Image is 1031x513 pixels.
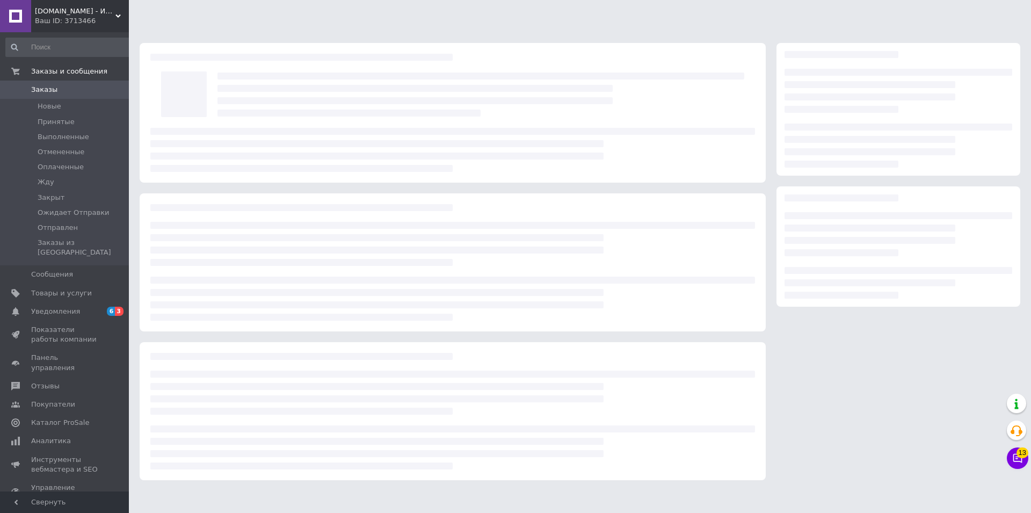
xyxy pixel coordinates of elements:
[31,353,99,372] span: Панель управления
[31,381,60,391] span: Отзывы
[31,67,107,76] span: Заказы и сообщения
[31,455,99,474] span: Инструменты вебмастера и SEO
[31,418,89,428] span: Каталог ProSale
[1007,447,1028,469] button: Чат с покупателем13
[38,223,78,233] span: Отправлен
[31,483,99,502] span: Управление сайтом
[35,16,129,26] div: Ваш ID: 3713466
[38,238,132,257] span: Заказы из [GEOGRAPHIC_DATA]
[35,6,115,16] span: Alari.Shop - Интернет-Магазин Мобильных Аксессуаров и Гаджетов
[31,288,92,298] span: Товары и услуги
[38,193,64,203] span: Закрыт
[5,38,133,57] input: Поиск
[31,325,99,344] span: Показатели работы компании
[38,162,84,172] span: Оплаченные
[31,436,71,446] span: Аналитика
[38,102,61,111] span: Новые
[31,270,73,279] span: Сообщения
[107,307,115,316] span: 6
[31,400,75,409] span: Покупатели
[38,208,110,218] span: Ожидает Отправки
[38,132,89,142] span: Выполненные
[115,307,124,316] span: 3
[1017,447,1028,458] span: 13
[38,177,54,187] span: Жду
[38,117,75,127] span: Принятые
[31,85,57,95] span: Заказы
[38,147,84,157] span: Отмененные
[31,307,80,316] span: Уведомления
